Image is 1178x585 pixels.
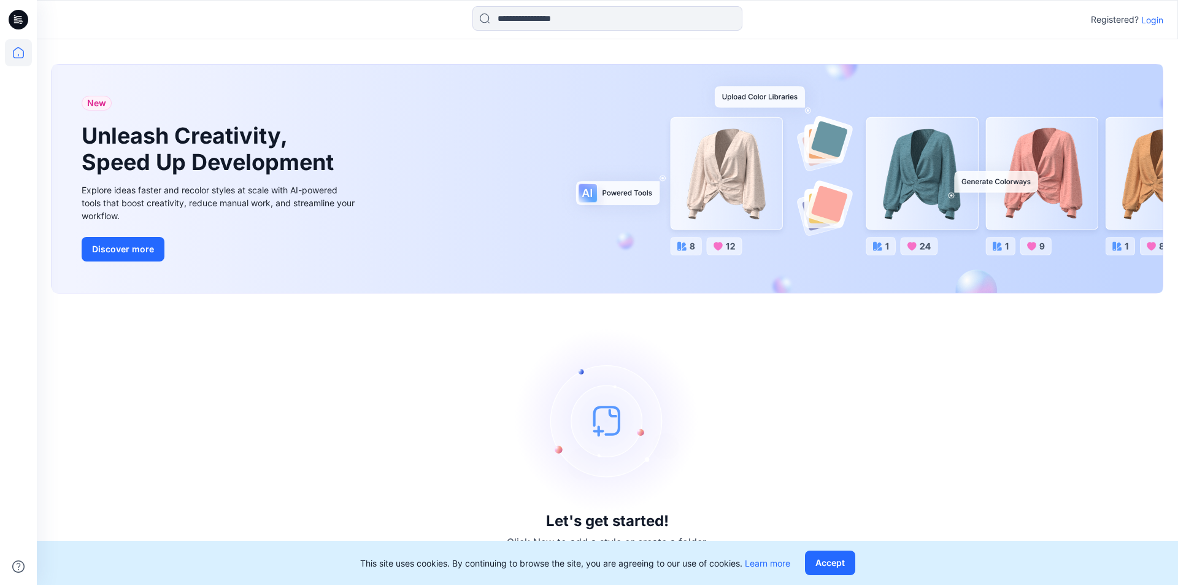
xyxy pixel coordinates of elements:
img: empty-state-image.svg [515,328,699,513]
p: Click New to add a style or create a folder. [507,535,708,549]
button: Accept [805,551,855,575]
p: This site uses cookies. By continuing to browse the site, you are agreeing to our use of cookies. [360,557,790,570]
p: Login [1141,14,1163,26]
div: Explore ideas faster and recolor styles at scale with AI-powered tools that boost creativity, red... [82,184,358,222]
span: New [87,96,106,110]
p: Registered? [1091,12,1139,27]
a: Learn more [745,558,790,568]
a: Discover more [82,237,358,262]
button: Discover more [82,237,164,262]
h1: Unleash Creativity, Speed Up Development [82,123,339,176]
h3: Let's get started! [546,513,669,530]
